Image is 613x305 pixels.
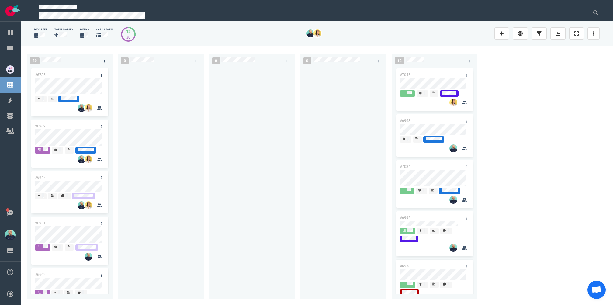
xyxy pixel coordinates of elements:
[587,281,606,299] div: Ouvrir le chat
[212,57,220,64] span: 0
[54,28,73,32] div: Total Points
[78,201,85,209] img: 26
[126,34,130,40] div: 30
[35,124,46,128] a: #6969
[449,99,457,106] img: 26
[121,57,129,64] span: 0
[400,73,410,77] a: #7045
[395,57,404,64] span: 12
[85,253,92,261] img: 26
[35,73,46,77] a: #6735
[96,28,114,32] div: cards total
[35,272,46,277] a: #6662
[400,165,410,169] a: #7034
[78,104,85,112] img: 26
[30,57,40,64] span: 30
[78,155,85,163] img: 26
[35,221,46,225] a: #6951
[400,119,410,123] a: #6963
[126,29,130,34] div: 12
[449,144,457,152] img: 26
[313,29,321,37] img: 26
[400,216,410,220] a: #6992
[85,104,92,112] img: 26
[303,57,311,64] span: 0
[400,264,410,268] a: #6938
[35,175,46,180] a: #6947
[449,196,457,204] img: 26
[85,201,92,209] img: 26
[85,155,92,163] img: 26
[80,28,89,32] div: Weeks
[306,29,314,37] img: 26
[449,244,457,252] img: 26
[34,28,47,32] div: days left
